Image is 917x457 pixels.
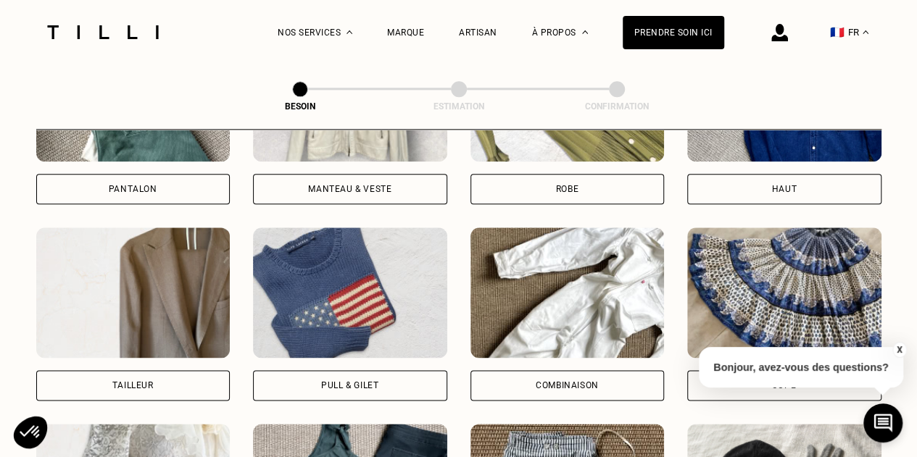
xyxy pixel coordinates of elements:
div: Robe [556,185,578,193]
button: X [892,342,906,358]
div: Haut [772,185,797,193]
img: menu déroulant [863,30,868,34]
a: Marque [387,28,424,38]
div: Pull & gilet [321,381,378,390]
img: Tilli retouche votre Jupe [687,227,881,358]
img: Logo du service de couturière Tilli [42,25,164,39]
div: Manteau & Veste [308,185,391,193]
p: Bonjour, avez-vous des questions? [699,347,903,387]
div: Estimation [386,101,531,112]
img: Menu déroulant [347,30,352,34]
img: Tilli retouche votre Tailleur [36,227,231,358]
div: Confirmation [544,101,689,112]
img: icône connexion [771,24,788,41]
img: Tilli retouche votre Combinaison [470,227,665,358]
div: Tailleur [112,381,154,390]
div: Pantalon [109,185,157,193]
a: Artisan [459,28,497,38]
a: Prendre soin ici [623,16,724,49]
span: 🇫🇷 [830,25,845,39]
img: Tilli retouche votre Pull & gilet [253,227,447,358]
div: Combinaison [536,381,599,390]
img: Menu déroulant à propos [582,30,588,34]
div: Besoin [228,101,373,112]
